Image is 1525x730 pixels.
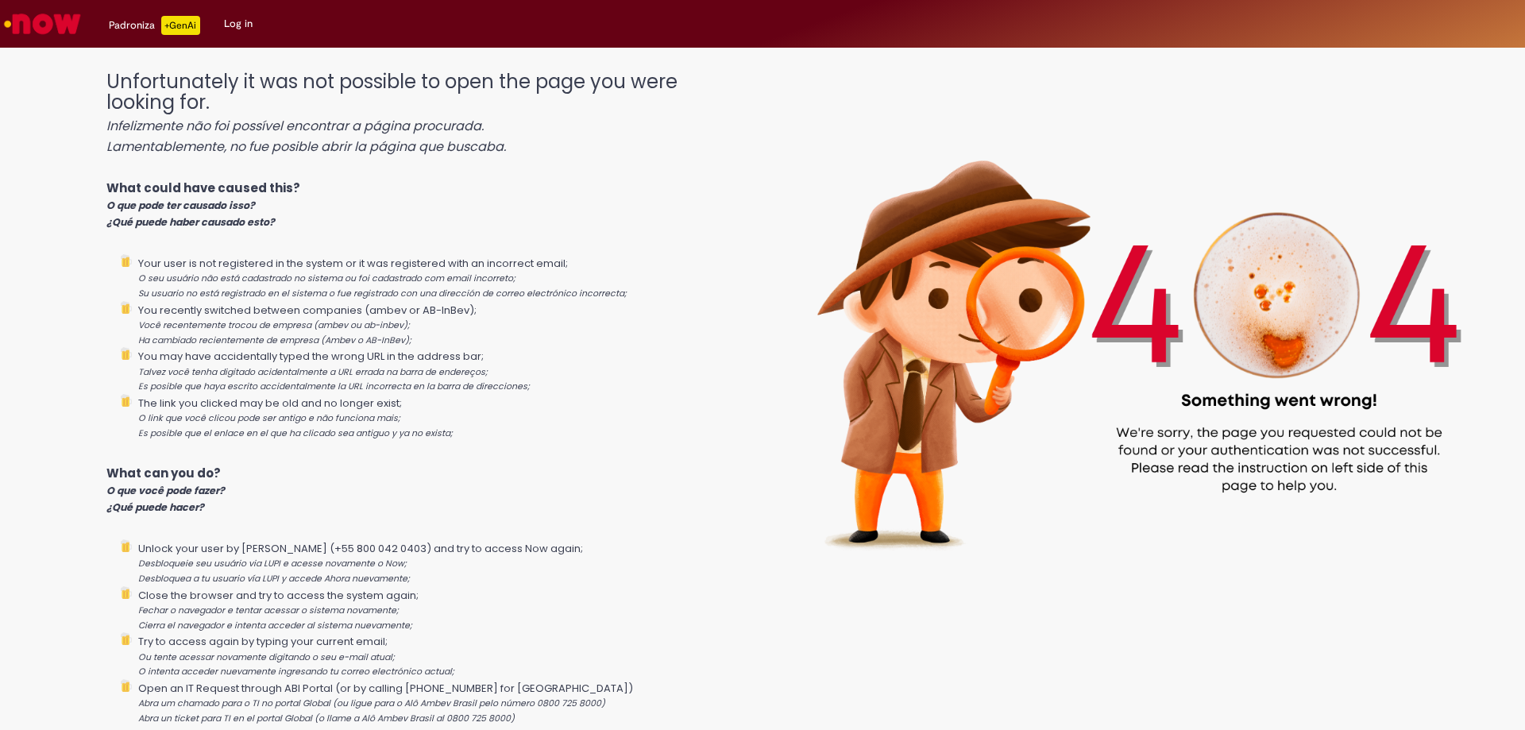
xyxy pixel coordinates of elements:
i: Desbloquea a tu usuario vía LUPI y accede Ahora nuevamente; [138,573,410,585]
h1: Unfortunately it was not possible to open the page you were looking for. [106,71,745,156]
img: 404_ambev_new.png [745,56,1525,600]
li: Try to access again by typing your current email; [138,632,745,679]
i: Es posible que haya escrito accidentalmente la URL incorrecta en la barra de direcciones; [138,380,530,392]
i: Es posible que el enlace en el que ha clicado sea antiguo y ya no exista; [138,427,453,439]
i: Desbloqueie seu usuário via LUPI e acesse novamente o Now; [138,558,407,570]
i: Talvez você tenha digitado acidentalmente a URL errada na barra de endereços; [138,366,488,378]
i: Você recentemente trocou de empresa (ambev ou ab-inbev); [138,319,410,331]
li: Unlock your user by [PERSON_NAME] (+55 800 042 0403) and try to access Now again; [138,539,745,586]
li: You may have accidentally typed the wrong URL in the address bar; [138,347,745,394]
i: ¿Qué puede hacer? [106,500,204,514]
li: You recently switched between companies (ambev or AB-InBev); [138,301,745,348]
i: Cierra el navegador e intenta acceder al sistema nuevamente; [138,620,412,632]
i: Abra um chamado para o TI no portal Global (ou ligue para o Alô Ambev Brasil pelo número 0800 725... [138,697,605,709]
img: ServiceNow [2,8,83,40]
li: The link you clicked may be old and no longer exist; [138,394,745,441]
i: Fechar o navegador e tentar acessar o sistema novamente; [138,604,399,616]
li: Open an IT Request through ABI Portal (or by calling [PHONE_NUMBER] for [GEOGRAPHIC_DATA]) [138,679,745,726]
div: Padroniza [109,16,200,35]
i: O link que você clicou pode ser antigo e não funciona mais; [138,412,400,424]
i: O que você pode fazer? [106,484,225,497]
li: Your user is not registered in the system or it was registered with an incorrect email; [138,254,745,301]
i: O que pode ter causado isso? [106,199,255,212]
i: ¿Qué puede haber causado esto? [106,215,275,229]
i: Infelizmente não foi possível encontrar a página procurada. [106,117,484,135]
i: O intenta acceder nuevamente ingresando tu correo electrónico actual; [138,666,454,678]
i: Ha cambiado recientemente de empresa (Ambev o AB-InBev); [138,334,411,346]
i: Ou tente acessar novamente digitando o seu e-mail atual; [138,651,395,663]
i: O seu usuário não está cadastrado no sistema ou foi cadastrado com email incorreto; [138,272,515,284]
p: What can you do? [106,465,745,516]
i: Lamentablemente, no fue posible abrir la página que buscaba. [106,137,506,156]
p: +GenAi [161,16,200,35]
li: Close the browser and try to access the system again; [138,586,745,633]
i: Abra un ticket para TI en el portal Global (o llame a Alô Ambev Brasil al 0800 725 8000) [138,713,515,724]
i: Su usuario no está registrado en el sistema o fue registrado con una dirección de correo electrón... [138,288,627,299]
p: What could have caused this? [106,180,745,230]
